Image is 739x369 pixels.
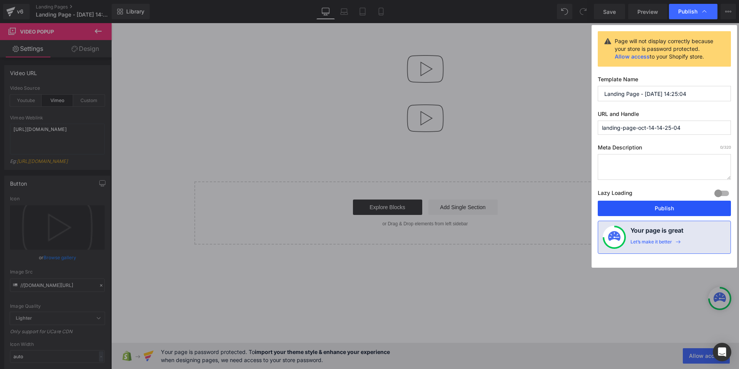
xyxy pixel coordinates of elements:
[615,37,716,60] div: Page will not display correctly because your store is password protected. to your Shopify store.
[630,239,672,249] div: Let’s make it better
[317,176,386,192] a: Add Single Section
[678,8,697,15] span: Publish
[615,53,650,60] a: Allow access
[720,145,731,149] span: /320
[95,198,533,203] p: or Drag & Drop elements from left sidebar
[713,343,731,361] div: Open Intercom Messenger
[289,21,339,70] img: Video
[289,70,339,120] img: Video
[598,111,731,121] label: URL and Handle
[598,76,731,86] label: Template Name
[608,231,620,243] img: onboarding-status.svg
[598,188,632,201] label: Lazy Loading
[242,176,311,192] a: Explore Blocks
[630,226,684,239] h4: Your page is great
[598,201,731,216] button: Publish
[598,144,731,154] label: Meta Description
[720,145,722,149] span: 0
